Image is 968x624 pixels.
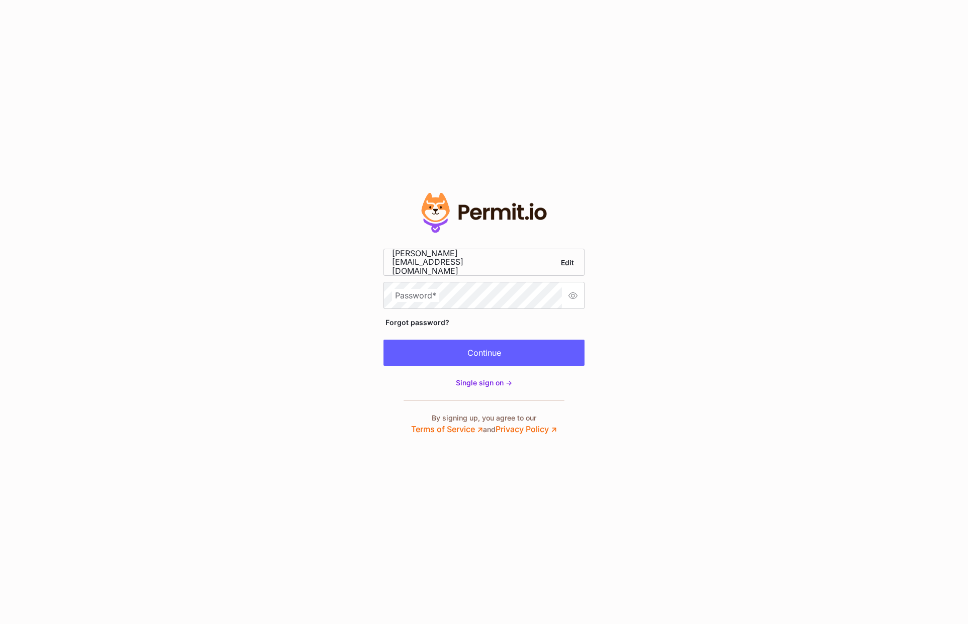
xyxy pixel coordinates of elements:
[383,316,451,329] a: Forgot password?
[383,340,585,366] button: Continue
[559,255,576,270] a: Edit email address
[496,424,557,434] a: Privacy Policy ↗
[456,378,512,387] span: Single sign on ->
[456,378,512,388] a: Single sign on ->
[411,424,483,434] a: Terms of Service ↗
[392,249,518,276] span: [PERSON_NAME][EMAIL_ADDRESS][DOMAIN_NAME]
[411,413,557,435] p: By signing up, you agree to our and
